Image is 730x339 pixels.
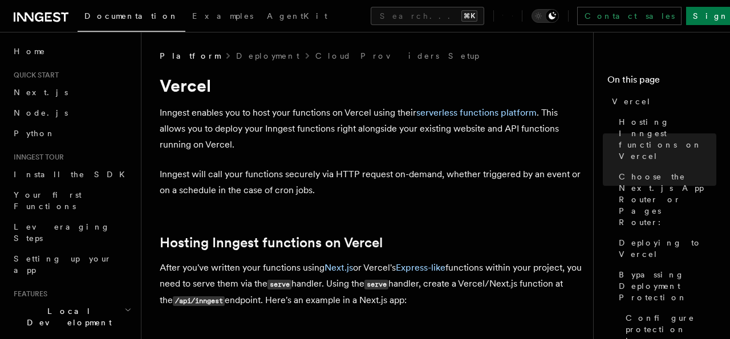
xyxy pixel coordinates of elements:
[160,235,383,251] a: Hosting Inngest functions on Vercel
[236,50,299,62] a: Deployment
[9,71,59,80] span: Quick start
[267,280,291,289] code: serve
[607,91,716,112] a: Vercel
[9,82,134,103] a: Next.js
[619,237,716,260] span: Deploying to Vercel
[78,3,185,32] a: Documentation
[185,3,260,31] a: Examples
[9,185,134,217] a: Your first Functions
[461,10,477,22] kbd: ⌘K
[416,107,537,118] a: serverless functions platform
[9,248,134,280] a: Setting up your app
[532,9,559,23] button: Toggle dark mode
[267,11,327,21] span: AgentKit
[607,73,716,91] h4: On this page
[612,96,651,107] span: Vercel
[14,46,46,57] span: Home
[160,75,584,96] h1: Vercel
[396,262,445,273] a: Express-like
[9,217,134,248] a: Leveraging Steps
[14,170,132,179] span: Install the SDK
[614,264,716,308] a: Bypassing Deployment Protection
[619,171,716,228] span: Choose the Next.js App Router or Pages Router:
[14,190,82,211] span: Your first Functions
[260,3,334,31] a: AgentKit
[371,7,484,25] button: Search...⌘K
[9,103,134,123] a: Node.js
[315,50,479,62] a: Cloud Providers Setup
[619,116,716,162] span: Hosting Inngest functions on Vercel
[173,296,225,306] code: /api/inngest
[160,50,220,62] span: Platform
[14,254,112,275] span: Setting up your app
[9,164,134,185] a: Install the SDK
[192,11,253,21] span: Examples
[160,260,584,309] p: After you've written your functions using or Vercel's functions within your project, you need to ...
[14,222,110,243] span: Leveraging Steps
[84,11,179,21] span: Documentation
[9,41,134,62] a: Home
[14,88,68,97] span: Next.js
[9,301,134,333] button: Local Development
[614,166,716,232] a: Choose the Next.js App Router or Pages Router:
[160,105,584,153] p: Inngest enables you to host your functions on Vercel using their . This allows you to deploy your...
[614,112,716,166] a: Hosting Inngest functions on Vercel
[14,129,55,138] span: Python
[9,289,47,299] span: Features
[614,232,716,264] a: Deploying to Vercel
[9,305,124,328] span: Local Development
[325,262,353,273] a: Next.js
[9,153,64,162] span: Inngest tour
[14,108,68,117] span: Node.js
[577,7,682,25] a: Contact sales
[9,123,134,144] a: Python
[160,166,584,198] p: Inngest will call your functions securely via HTTP request on-demand, whether triggered by an eve...
[619,269,716,303] span: Bypassing Deployment Protection
[364,280,388,289] code: serve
